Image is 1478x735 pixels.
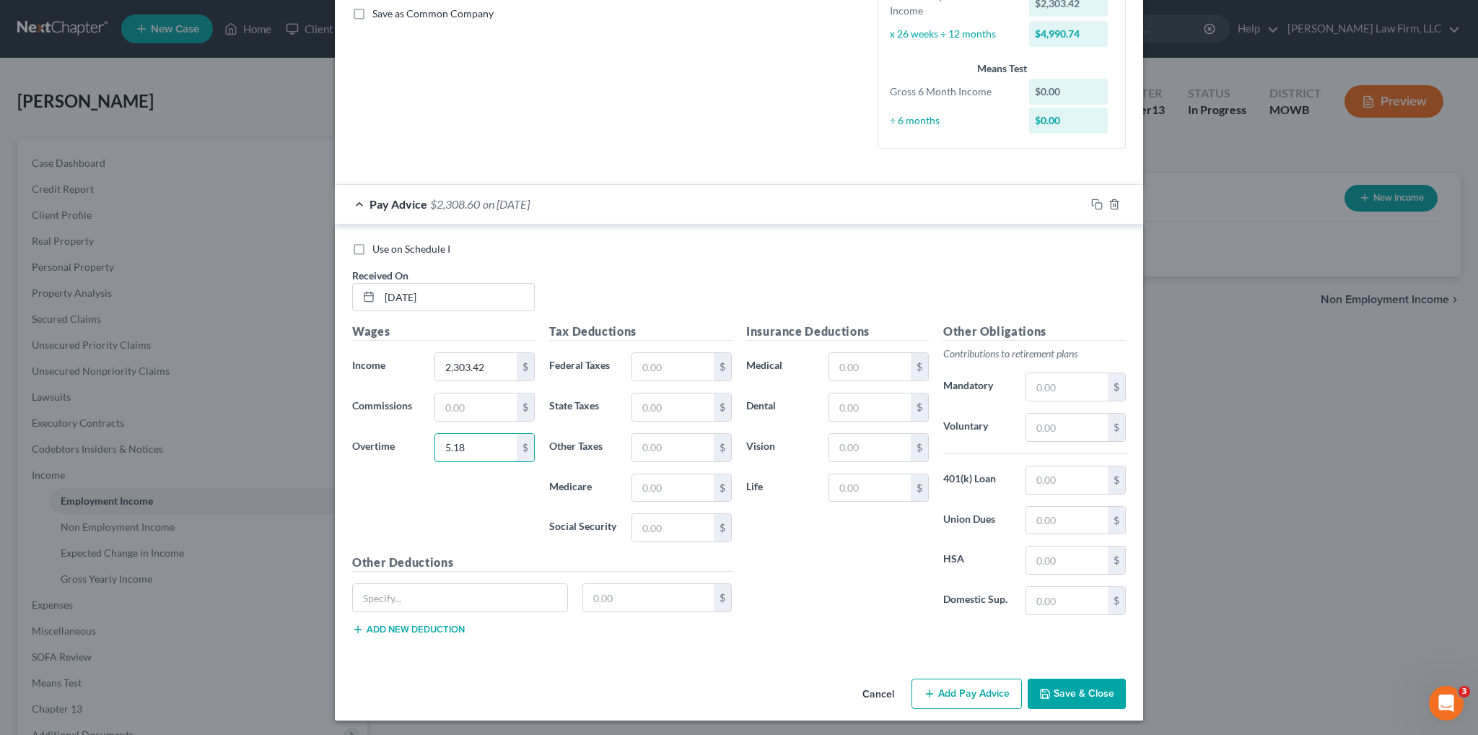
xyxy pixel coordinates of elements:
input: 0.00 [632,353,714,380]
span: Save as Common Company [372,7,494,19]
button: Cancel [851,680,906,709]
input: 0.00 [632,434,714,461]
span: 3 [1459,686,1470,697]
div: $0.00 [1029,108,1108,134]
input: 0.00 [632,474,714,502]
input: 0.00 [1026,587,1108,614]
h5: Insurance Deductions [746,323,929,341]
label: Overtime [345,433,427,462]
label: State Taxes [542,393,624,422]
label: Dental [739,393,821,422]
div: $ [911,353,928,380]
input: 0.00 [632,393,714,421]
label: Social Security [542,513,624,542]
input: 0.00 [435,393,517,421]
h5: Other Obligations [943,323,1126,341]
iframe: Intercom live chat [1429,686,1464,721]
label: Life [739,474,821,503]
label: Mandatory [936,373,1018,401]
div: Means Test [890,61,1114,76]
div: $ [1108,547,1125,574]
p: Contributions to retirement plans [943,347,1126,361]
div: $ [517,353,534,380]
input: 0.00 [1026,414,1108,441]
input: 0.00 [1026,466,1108,494]
input: 0.00 [829,393,911,421]
h5: Wages [352,323,535,341]
label: Union Dues [936,506,1018,535]
div: $0.00 [1029,79,1108,105]
div: $ [911,393,928,421]
label: Other Taxes [542,433,624,462]
span: Use on Schedule I [372,243,450,255]
input: 0.00 [435,353,517,380]
button: Save & Close [1028,679,1126,709]
label: Federal Taxes [542,352,624,381]
div: ÷ 6 months [883,113,1022,128]
input: 0.00 [583,584,714,612]
div: $ [714,514,731,542]
div: $ [517,393,534,421]
label: Domestic Sup. [936,586,1018,615]
input: Specify... [353,584,567,612]
label: Commissions [345,393,427,422]
div: $ [714,474,731,502]
input: 0.00 [632,514,714,542]
button: Add new deduction [352,624,465,635]
div: $4,990.74 [1029,21,1108,47]
button: Add Pay Advice [911,679,1022,709]
div: $ [714,434,731,461]
span: $2,308.60 [430,197,480,211]
span: Pay Advice [369,197,427,211]
input: 0.00 [829,474,911,502]
div: $ [911,434,928,461]
label: Vision [739,433,821,462]
div: $ [517,434,534,461]
input: 0.00 [1026,373,1108,401]
label: Medicare [542,474,624,503]
div: $ [1108,507,1125,534]
div: $ [714,393,731,421]
label: HSA [936,546,1018,575]
div: x 26 weeks ÷ 12 months [883,27,1022,41]
input: 0.00 [829,434,911,461]
input: 0.00 [1026,547,1108,574]
input: 0.00 [1026,507,1108,534]
label: Voluntary [936,413,1018,442]
div: $ [1108,373,1125,401]
div: $ [1108,414,1125,441]
div: $ [714,353,731,380]
div: $ [1108,587,1125,614]
label: 401(k) Loan [936,466,1018,495]
div: $ [1108,466,1125,494]
input: 0.00 [435,434,517,461]
span: Income [352,359,385,371]
div: Gross 6 Month Income [883,84,1022,99]
h5: Other Deductions [352,554,732,572]
input: MM/DD/YYYY [380,284,534,311]
div: $ [714,584,731,612]
div: $ [911,474,928,502]
h5: Tax Deductions [549,323,732,341]
label: Medical [739,352,821,381]
input: 0.00 [829,353,911,380]
span: Received On [352,269,408,282]
span: on [DATE] [483,197,530,211]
